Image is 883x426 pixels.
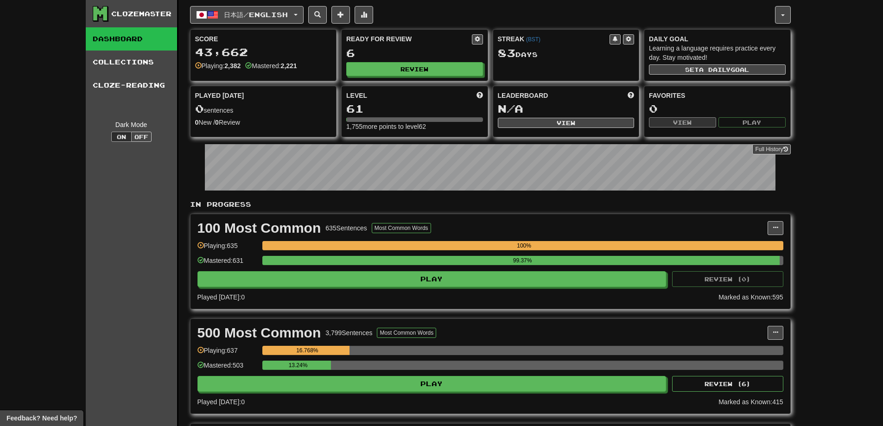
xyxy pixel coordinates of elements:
span: Level [346,91,367,100]
div: Mastered: [245,61,297,70]
span: Score more points to level up [476,91,483,100]
button: Most Common Words [377,328,436,338]
span: Played [DATE]: 0 [197,293,245,301]
button: Search sentences [308,6,327,24]
button: Play [197,271,667,287]
button: Play [197,376,667,392]
a: (BST) [526,36,540,43]
span: Played [DATE]: 0 [197,398,245,406]
span: 83 [498,46,515,59]
div: Streak [498,34,610,44]
button: 日本語/English [190,6,304,24]
div: 500 Most Common [197,326,321,340]
div: Mastered: 503 [197,361,258,376]
div: Daily Goal [649,34,786,44]
div: 3,799 Sentences [325,328,372,337]
div: Ready for Review [346,34,472,44]
div: 99.37% [265,256,780,265]
button: Most Common Words [372,223,431,233]
div: Playing: [195,61,241,70]
button: Review (0) [672,271,783,287]
button: Add sentence to collection [331,6,350,24]
a: Full History [752,144,790,154]
div: Score [195,34,332,44]
a: Dashboard [86,27,177,51]
button: Play [718,117,786,127]
button: View [498,118,635,128]
strong: 0 [195,119,199,126]
div: 16.768% [265,346,349,355]
div: 6 [346,47,483,59]
div: Dark Mode [93,120,170,129]
span: N/A [498,102,523,115]
div: 100% [265,241,783,250]
button: Off [131,132,152,142]
span: 0 [195,102,204,115]
div: 61 [346,103,483,114]
span: Open feedback widget [6,413,77,423]
div: sentences [195,103,332,115]
strong: 0 [215,119,219,126]
strong: 2,221 [281,62,297,70]
button: More stats [355,6,373,24]
div: Marked as Known: 415 [718,397,783,407]
span: Played [DATE] [195,91,244,100]
a: Cloze-Reading [86,74,177,97]
button: Review [346,62,483,76]
button: Seta dailygoal [649,64,786,75]
div: Playing: 635 [197,241,258,256]
span: 日本語 / English [224,11,288,19]
span: Leaderboard [498,91,548,100]
div: Favorites [649,91,786,100]
button: View [649,117,716,127]
div: 43,662 [195,46,332,58]
div: Marked as Known: 595 [718,292,783,302]
span: a daily [699,66,731,73]
p: In Progress [190,200,791,209]
a: Collections [86,51,177,74]
div: 100 Most Common [197,221,321,235]
span: This week in points, UTC [628,91,634,100]
button: On [111,132,132,142]
div: 1,755 more points to level 62 [346,122,483,131]
div: Mastered: 631 [197,256,258,271]
button: Review (6) [672,376,783,392]
div: Day s [498,47,635,59]
div: Clozemaster [111,9,172,19]
div: 0 [649,103,786,114]
div: Learning a language requires practice every day. Stay motivated! [649,44,786,62]
div: 13.24% [265,361,331,370]
div: 635 Sentences [325,223,367,233]
strong: 2,382 [224,62,241,70]
div: New / Review [195,118,332,127]
div: Playing: 637 [197,346,258,361]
